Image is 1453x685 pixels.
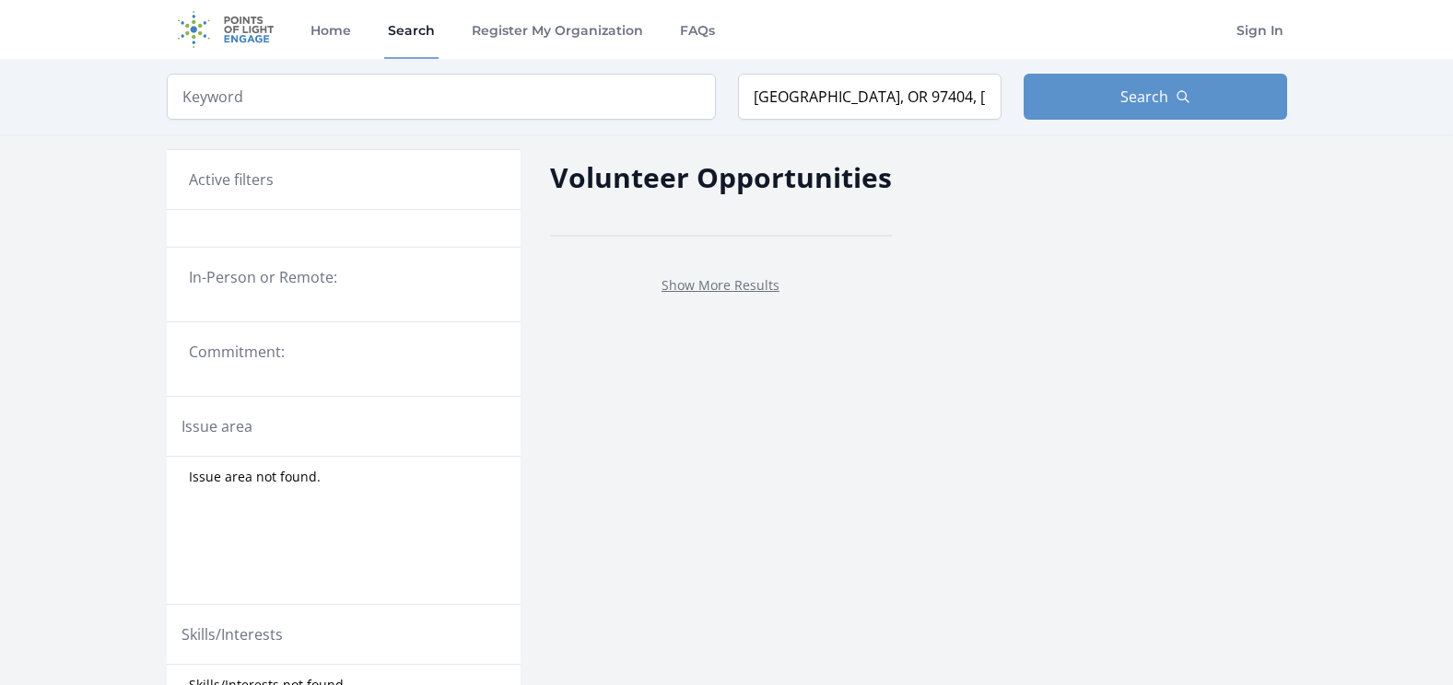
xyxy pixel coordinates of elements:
[189,168,274,191] h3: Active filters
[182,623,283,645] legend: Skills/Interests
[1120,86,1168,108] span: Search
[189,266,498,288] legend: In-Person or Remote:
[167,74,716,120] input: Keyword
[662,276,779,294] a: Show More Results
[1024,74,1287,120] button: Search
[738,74,1002,120] input: Location
[182,415,252,437] legend: Issue area
[189,468,321,486] span: Issue area not found.
[189,341,498,363] legend: Commitment:
[550,157,892,198] h2: Volunteer Opportunities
